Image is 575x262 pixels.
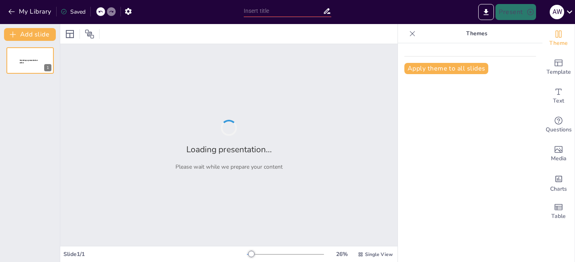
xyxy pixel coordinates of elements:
[546,68,571,77] span: Template
[4,28,56,41] button: Add slide
[186,144,272,155] h2: Loading presentation...
[495,4,536,20] button: Present
[365,251,393,258] span: Single View
[20,59,38,64] span: Sendsteps presentation editor
[546,125,572,134] span: Questions
[542,139,575,168] div: Add images, graphics, shapes or video
[542,82,575,111] div: Add text boxes
[63,250,247,258] div: Slide 1 / 1
[332,250,351,258] div: 26 %
[244,5,323,17] input: Insert title
[478,4,494,20] button: Export to PowerPoint
[542,53,575,82] div: Add ready made slides
[551,212,566,221] span: Table
[175,163,283,171] p: Please wait while we prepare your content
[542,168,575,197] div: Add charts and graphs
[553,97,564,105] span: Text
[63,28,76,40] div: Layout
[550,185,567,193] span: Charts
[44,64,51,71] div: 1
[419,24,534,43] p: Themes
[542,24,575,53] div: Change the overall theme
[542,111,575,139] div: Get real-time input from your audience
[549,39,568,48] span: Theme
[6,5,55,18] button: My Library
[404,63,488,74] button: Apply theme to all slides
[61,8,86,16] div: Saved
[551,154,567,163] span: Media
[85,29,94,39] span: Position
[550,5,564,19] div: A W
[6,47,54,74] div: 1
[550,4,564,20] button: A W
[542,197,575,226] div: Add a table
